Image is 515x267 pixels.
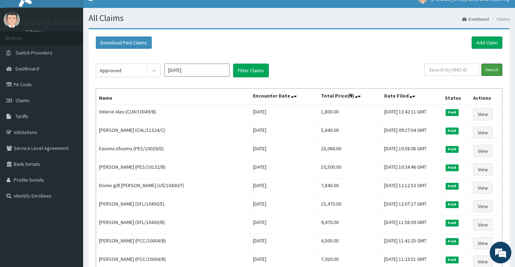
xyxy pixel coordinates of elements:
button: Filter Claims [233,64,269,77]
td: [DATE] [250,160,318,179]
td: [DATE] 09:27:04 GMT [381,124,442,142]
input: Search [481,64,502,76]
td: [DATE] 13:42:11 GMT [381,105,442,124]
td: 4,500.00 [318,234,381,253]
a: View [473,219,493,231]
th: Status [442,89,470,105]
td: 10,500.00 [318,160,381,179]
td: Ewoma Ufuoma (PES/10029/D) [96,142,250,160]
td: 1,800.00 [318,105,381,124]
th: Total Price(₦) [318,89,381,105]
td: [DATE] 11:58:09 GMT [381,216,442,234]
td: [DATE] 12:12:53 GMT [381,179,442,197]
span: Paid [446,146,459,152]
td: [DATE] 12:07:27 GMT [381,197,442,216]
a: View [473,237,493,249]
td: [DATE] [250,197,318,216]
a: View [473,163,493,176]
span: Paid [446,183,459,189]
td: 5,640.00 [318,124,381,142]
td: [DATE] 10:34:46 GMT [381,160,442,179]
td: [DATE] [250,105,318,124]
a: View [473,126,493,139]
img: d_794563401_company_1708531726252_794563401 [13,36,29,54]
span: Claims [16,97,30,104]
td: [PERSON_NAME] (CHL/11324/C) [96,124,250,142]
td: [DATE] [250,179,318,197]
th: Actions [470,89,502,105]
th: Date Filed [381,89,442,105]
a: Online [25,29,43,34]
span: Tariffs [16,113,29,120]
a: View [473,182,493,194]
span: We're online! [42,85,100,158]
td: [DATE] [250,234,318,253]
span: Paid [446,220,459,226]
a: Add Claim [472,36,502,49]
a: View [473,145,493,157]
td: [PERSON_NAME] (PES/10132/B) [96,160,250,179]
span: Paid [446,238,459,245]
a: View [473,200,493,212]
td: Divine gift [PERSON_NAME] (sfl/10430/f) [96,179,250,197]
div: Chat with us now [38,40,121,50]
div: Approved [100,67,121,74]
td: 23,060.00 [318,142,381,160]
td: 15,470.00 [318,197,381,216]
td: 9,470.00 [318,216,381,234]
td: [DATE] [250,216,318,234]
span: Paid [446,164,459,171]
th: Encounter Date [250,89,318,105]
li: Claims [490,16,510,22]
div: Minimize live chat window [119,4,136,21]
span: Dashboard [16,65,39,72]
td: 7,840.00 [318,179,381,197]
th: Name [96,89,250,105]
h1: All Claims [89,13,510,23]
span: Paid [446,257,459,263]
a: Dashboard [462,16,489,22]
p: [PERSON_NAME] Clinic and Maternity [25,19,130,26]
td: [PERSON_NAME] (PCC/10004/B) [96,234,250,253]
td: [DATE] [250,124,318,142]
span: Paid [446,201,459,208]
button: Download Paid Claims [96,36,152,49]
span: Paid [446,109,459,116]
input: Search by HMO ID [424,64,479,76]
img: User Image [4,12,20,28]
span: Paid [446,128,459,134]
span: Switch Providers [16,49,52,56]
td: Velerie Alex (CLM/10049/B) [96,105,250,124]
td: [DATE] [250,142,318,160]
td: [PERSON_NAME] (SFL/10430/B) [96,216,250,234]
textarea: Type your message and hit 'Enter' [4,185,138,210]
td: [DATE] 10:58:08 GMT [381,142,442,160]
td: [DATE] 11:42:25 GMT [381,234,442,253]
input: Select Month and Year [164,64,229,77]
a: View [473,108,493,120]
td: [PERSON_NAME] (SFL/10430/E) [96,197,250,216]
